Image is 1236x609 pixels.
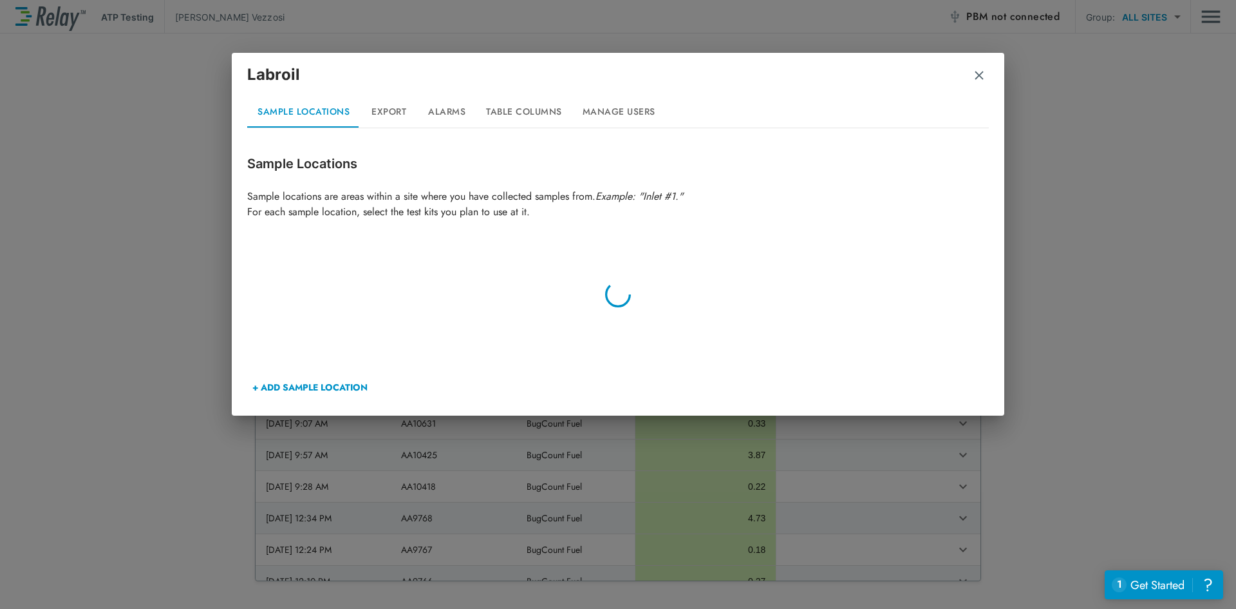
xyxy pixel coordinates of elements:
button: Alarms [418,97,476,128]
p: Sample locations are areas within a site where you have collected samples from. For each sample l... [247,189,989,220]
button: Export [360,97,418,128]
button: Manage Users [572,97,666,128]
p: Sample Locations [247,154,989,173]
iframe: Resource center [1105,570,1223,599]
p: Labroil [247,63,300,86]
button: + ADD SAMPLE LOCATION [247,372,373,403]
img: Remove [973,69,986,82]
button: Sample Locations [247,97,360,128]
em: Example: "Inlet #1." [595,189,683,204]
button: Table Columns [476,97,572,128]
